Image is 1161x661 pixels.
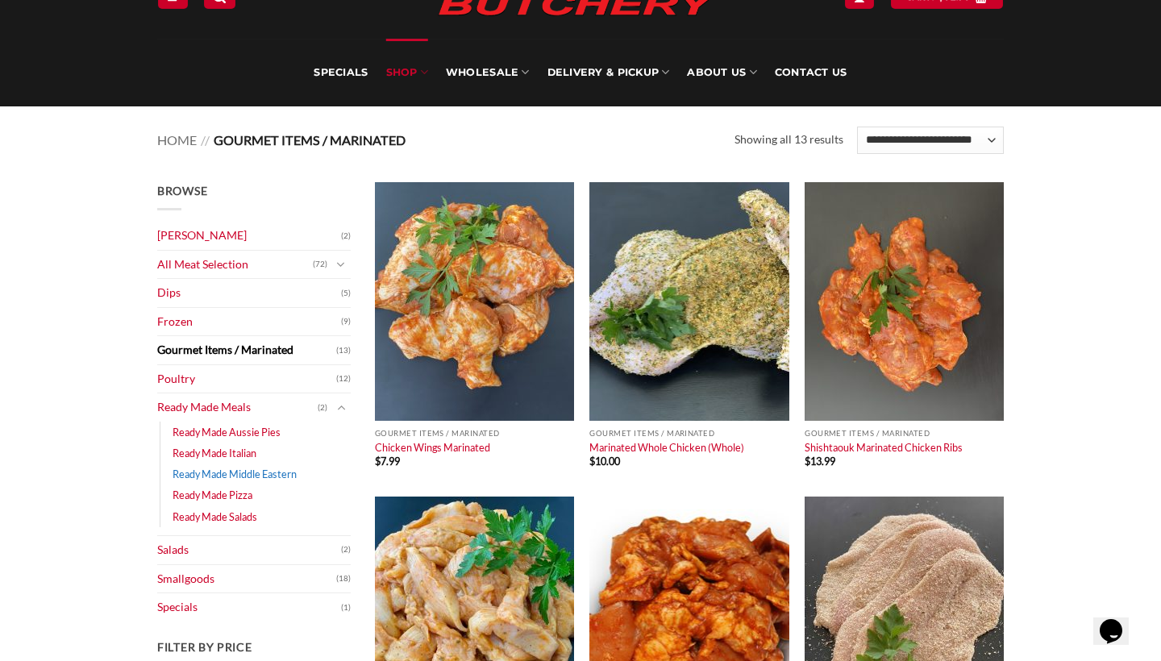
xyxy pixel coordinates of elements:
[157,640,252,654] span: Filter by price
[589,441,744,454] a: Marinated Whole Chicken (Whole)
[157,184,207,197] span: Browse
[446,39,530,106] a: Wholesale
[805,455,810,468] span: $
[157,308,341,336] a: Frozen
[318,396,327,420] span: (2)
[589,429,789,438] p: Gourmet Items / Marinated
[157,365,336,393] a: Poultry
[589,455,620,468] bdi: 10.00
[173,464,297,484] a: Ready Made Middle Eastern
[157,536,341,564] a: Salads
[341,281,351,306] span: (5)
[805,182,1004,421] img: Shishtaouk Marinated Chicken Ribs
[775,39,847,106] a: Contact Us
[336,567,351,591] span: (18)
[589,182,789,421] img: Marinated-Whole-Chicken
[173,484,252,505] a: Ready Made Pizza
[341,538,351,562] span: (2)
[857,127,1004,154] select: Shop order
[375,455,381,468] span: $
[314,39,368,106] a: Specials
[173,422,281,443] a: Ready Made Aussie Pies
[805,455,835,468] bdi: 13.99
[331,256,351,273] button: Toggle
[341,310,351,334] span: (9)
[375,429,574,438] p: Gourmet Items / Marinated
[173,506,257,527] a: Ready Made Salads
[157,132,197,148] a: Home
[375,441,490,454] a: Chicken Wings Marinated
[214,132,406,148] span: Gourmet Items / Marinated
[386,39,428,106] a: SHOP
[313,252,327,276] span: (72)
[331,399,351,417] button: Toggle
[341,224,351,248] span: (2)
[336,339,351,363] span: (13)
[375,182,574,421] img: Chicken-Wings-Marinated
[589,455,595,468] span: $
[157,222,341,250] a: [PERSON_NAME]
[687,39,756,106] a: About Us
[157,279,341,307] a: Dips
[157,565,336,593] a: Smallgoods
[734,131,843,149] p: Showing all 13 results
[157,251,313,279] a: All Meat Selection
[1093,597,1145,645] iframe: chat widget
[341,596,351,620] span: (1)
[336,367,351,391] span: (12)
[157,336,336,364] a: Gourmet Items / Marinated
[157,393,318,422] a: Ready Made Meals
[805,441,963,454] a: Shishtaouk Marinated Chicken Ribs
[173,443,256,464] a: Ready Made Italian
[547,39,670,106] a: Delivery & Pickup
[201,132,210,148] span: //
[157,593,341,622] a: Specials
[805,429,1004,438] p: Gourmet Items / Marinated
[375,455,400,468] bdi: 7.99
